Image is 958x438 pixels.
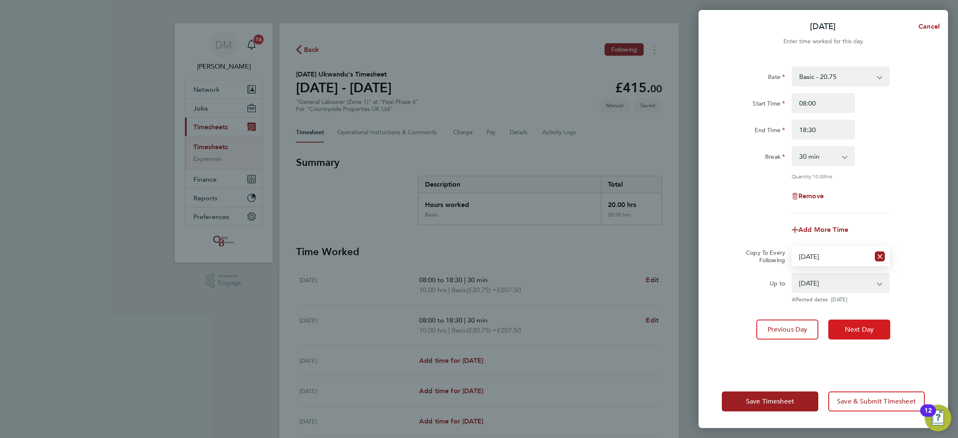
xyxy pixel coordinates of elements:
span: Save & Submit Timesheet [837,397,916,406]
label: Up to [770,280,785,290]
label: End Time [755,126,785,136]
button: Previous Day [756,320,818,340]
span: 10.00 [812,173,825,180]
span: Next Day [845,325,874,334]
input: E.g. 08:00 [792,93,855,113]
button: Save Timesheet [722,391,818,411]
button: Remove [792,193,824,199]
div: 12 [924,411,932,421]
span: Cancel [916,22,940,30]
button: Cancel [905,18,948,35]
button: Open Resource Center, 12 new notifications [925,405,951,431]
label: Start Time [753,100,785,110]
span: Add More Time [798,226,848,234]
div: Quantity: hrs [792,173,890,180]
button: Next Day [828,320,890,340]
button: Add More Time [792,226,848,233]
label: Copy To Every Following [739,249,785,264]
div: Enter time worked for this day. [699,37,948,47]
span: Remove [798,192,824,200]
label: Break [765,153,785,163]
p: [DATE] [810,21,836,32]
span: Previous Day [768,325,807,334]
button: Save & Submit Timesheet [828,391,925,411]
input: E.g. 18:00 [792,120,855,140]
button: Reset selection [875,247,885,266]
span: Affected dates: [DATE] [792,296,890,303]
label: Rate [768,73,785,83]
span: Save Timesheet [746,397,794,406]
